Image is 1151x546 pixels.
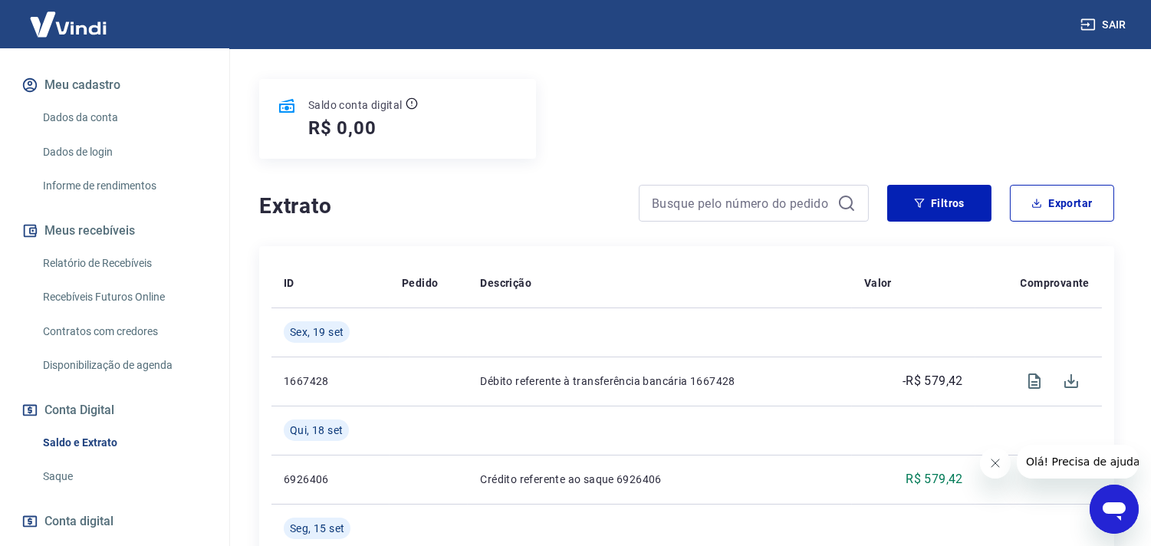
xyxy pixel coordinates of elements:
[37,427,211,459] a: Saldo e Extrato
[37,316,211,347] a: Contratos com credores
[9,11,129,23] span: Olá! Precisa de ajuda?
[980,448,1011,479] iframe: Fechar mensagem
[1053,363,1090,400] span: Download
[1010,185,1114,222] button: Exportar
[903,372,963,390] p: -R$ 579,42
[1077,11,1133,39] button: Sair
[284,275,294,291] p: ID
[308,97,403,113] p: Saldo conta digital
[37,136,211,168] a: Dados de login
[290,521,344,536] span: Seg, 15 set
[18,68,211,102] button: Meu cadastro
[37,248,211,279] a: Relatório de Recebíveis
[37,170,211,202] a: Informe de rendimentos
[308,116,377,140] h5: R$ 0,00
[37,461,211,492] a: Saque
[1090,485,1139,534] iframe: Botão para abrir a janela de mensagens
[18,214,211,248] button: Meus recebíveis
[37,281,211,313] a: Recebíveis Futuros Online
[37,102,211,133] a: Dados da conta
[1017,445,1139,479] iframe: Mensagem da empresa
[290,423,343,438] span: Qui, 18 set
[18,1,118,48] img: Vindi
[480,373,840,389] p: Débito referente à transferência bancária 1667428
[18,505,211,538] a: Conta digital
[284,472,377,487] p: 6926406
[864,275,892,291] p: Valor
[652,192,831,215] input: Busque pelo número do pedido
[402,275,438,291] p: Pedido
[284,373,377,389] p: 1667428
[1016,363,1053,400] span: Visualizar
[887,185,992,222] button: Filtros
[259,191,620,222] h4: Extrato
[480,472,840,487] p: Crédito referente ao saque 6926406
[290,324,344,340] span: Sex, 19 set
[18,393,211,427] button: Conta Digital
[1021,275,1090,291] p: Comprovante
[44,511,113,532] span: Conta digital
[37,350,211,381] a: Disponibilização de agenda
[906,470,963,488] p: R$ 579,42
[480,275,531,291] p: Descrição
